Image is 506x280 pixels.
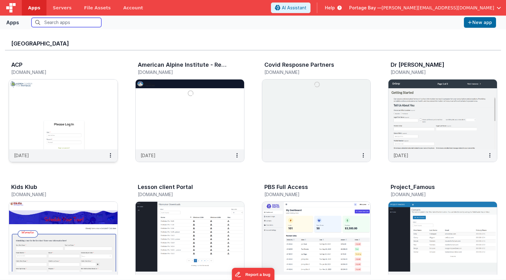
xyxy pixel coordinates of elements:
[28,5,40,11] span: Apps
[382,5,494,11] span: [PERSON_NAME][EMAIL_ADDRESS][DOMAIN_NAME]
[264,192,355,197] h5: [DOMAIN_NAME]
[393,152,408,159] p: [DATE]
[391,192,482,197] h5: [DOMAIN_NAME]
[349,5,382,11] span: Portage Bay —
[264,62,334,68] h3: Covid Resposne Partners
[391,62,444,68] h3: Dr [PERSON_NAME]
[84,5,111,11] span: File Assets
[141,152,156,159] p: [DATE]
[264,70,355,75] h5: [DOMAIN_NAME]
[391,184,435,190] h3: Project_Famous
[464,17,496,28] button: New app
[11,184,37,190] h3: Kids Klub
[31,18,101,27] input: Search apps
[264,184,308,190] h3: PBS Full Access
[53,5,71,11] span: Servers
[138,62,227,68] h3: American Alpine Institute - Registration Web App
[349,5,501,11] button: Portage Bay — [PERSON_NAME][EMAIL_ADDRESS][DOMAIN_NAME]
[11,41,495,47] h3: [GEOGRAPHIC_DATA]
[138,184,193,190] h3: Lesson client Portal
[11,70,102,75] h5: [DOMAIN_NAME]
[325,5,335,11] span: Help
[14,152,29,159] p: [DATE]
[6,19,19,26] div: Apps
[282,5,306,11] span: AI Assistant
[271,2,311,13] button: AI Assistant
[11,192,102,197] h5: [DOMAIN_NAME]
[138,70,229,75] h5: [DOMAIN_NAME]
[138,192,229,197] h5: [DOMAIN_NAME]
[391,70,482,75] h5: [DOMAIN_NAME]
[11,62,22,68] h3: ACP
